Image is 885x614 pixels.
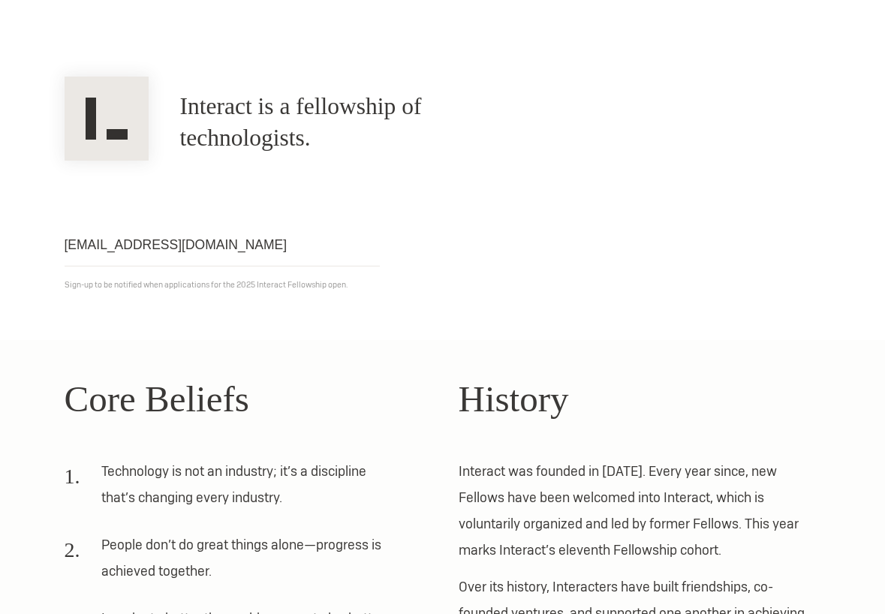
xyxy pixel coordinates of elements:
[65,77,149,161] img: Interact Logo
[459,458,821,563] p: Interact was founded in [DATE]. Every year since, new Fellows have been welcomed into Interact, w...
[65,531,396,594] li: People don’t do great things alone—progress is achieved together.
[65,458,396,521] li: Technology is not an industry; it’s a discipline that’s changing every industry.
[65,372,427,427] h2: Core Beliefs
[180,91,535,154] h1: Interact is a fellowship of technologists.
[65,224,380,266] input: Email address...
[65,277,821,293] p: Sign-up to be notified when applications for the 2025 Interact Fellowship open.
[459,372,821,427] h2: History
